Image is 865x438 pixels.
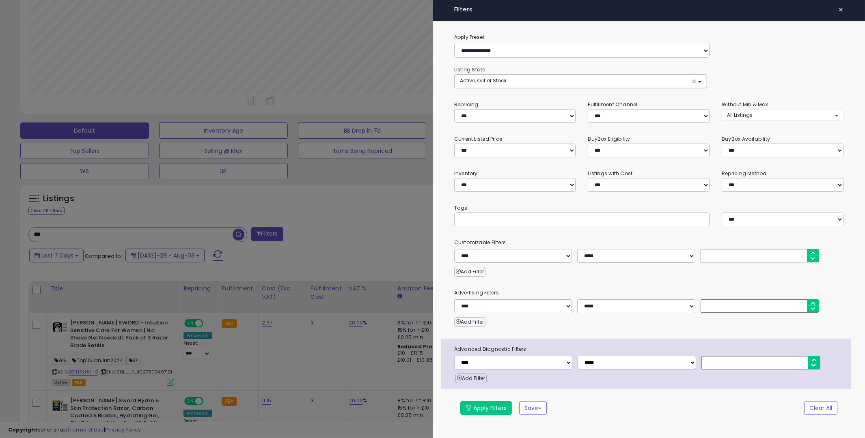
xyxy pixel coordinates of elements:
[588,135,630,142] small: BuyBox Eligibility
[454,135,502,142] small: Current Listed Price
[519,401,547,415] button: Save
[727,112,753,118] span: All Listings
[722,135,770,142] small: BuyBox Availability
[804,401,837,415] button: Clear All
[460,77,507,84] span: Active, Out of Stock
[448,288,850,297] small: Advertising Filters
[722,109,843,121] button: All Listings
[454,101,479,108] small: Repricing
[454,66,485,73] small: Listing State
[454,267,485,277] button: Add Filter
[454,170,478,177] small: Inventory
[448,204,850,213] small: Tags
[454,6,843,13] h4: Filters
[455,374,487,383] button: Add Filter
[448,345,851,354] span: Advanced Diagnostic Filters
[835,4,847,15] button: ×
[460,401,512,415] button: Apply Filters
[722,101,768,108] small: Without Min & Max
[722,170,767,177] small: Repricing Method
[448,238,850,247] small: Customizable Filters
[455,75,707,88] button: Active, Out of Stock ×
[448,33,850,42] label: Apply Preset:
[588,101,637,108] small: Fulfillment Channel
[691,77,697,86] span: ×
[838,4,843,15] span: ×
[454,317,485,327] button: Add Filter
[588,170,632,177] small: Listings with Cost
